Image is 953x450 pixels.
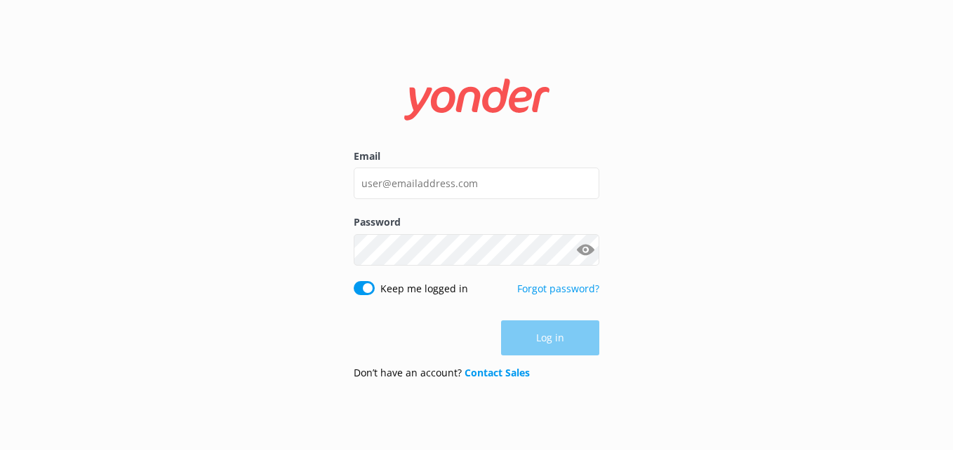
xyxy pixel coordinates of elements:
[517,282,599,295] a: Forgot password?
[354,365,530,381] p: Don’t have an account?
[571,236,599,264] button: Show password
[354,214,599,230] label: Password
[380,281,468,296] label: Keep me logged in
[465,366,530,379] a: Contact Sales
[354,168,599,199] input: user@emailaddress.com
[354,149,599,164] label: Email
